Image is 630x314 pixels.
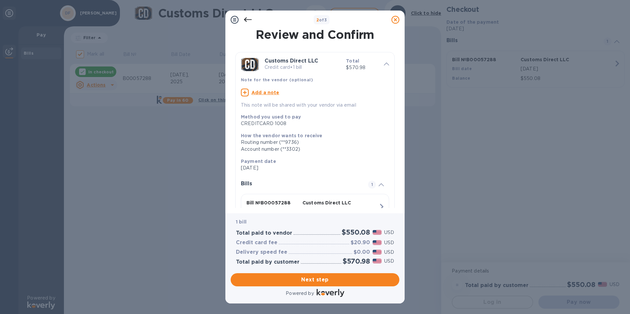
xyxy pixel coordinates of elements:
[302,199,356,206] p: Customs Direct LLC
[241,181,360,187] h3: Bills
[265,58,318,64] b: Customs Direct LLC
[234,28,396,41] h1: Review and Confirm
[241,133,323,138] b: How the vendor wants to receive
[384,239,394,246] p: USD
[231,273,399,286] button: Next step
[373,250,382,254] img: USD
[354,249,370,255] h3: $0.00
[236,276,394,284] span: Next step
[373,259,382,263] img: USD
[241,102,389,109] p: This note will be shared with your vendor via email
[236,259,300,265] h3: Total paid by customer
[373,240,382,245] img: USD
[241,165,384,171] p: [DATE]
[241,77,313,82] b: Note for the vendor (optional)
[368,181,376,189] span: 1
[241,139,384,146] div: Routing number (**9736)
[316,17,319,22] span: 2
[342,228,370,236] h2: $550.08
[251,90,279,95] u: Add a note
[316,17,327,22] b: of 3
[346,64,379,71] p: $570.98
[236,219,246,224] b: 1 bill
[351,240,370,246] h3: $20.90
[241,120,384,127] div: CREDITCARD 1008
[373,230,382,235] img: USD
[265,64,341,71] p: Credit card • 1 bill
[241,146,384,153] div: Account number (**3302)
[241,159,276,164] b: Payment date
[286,290,314,297] p: Powered by
[241,58,389,109] div: Customs Direct LLCCredit card•1 billTotal$570.98Note for the vendor (optional)Add a noteThis note...
[317,289,344,297] img: Logo
[236,249,287,255] h3: Delivery speed fee
[384,229,394,236] p: USD
[346,58,359,64] b: Total
[236,230,292,236] h3: Total paid to vendor
[343,257,370,265] h2: $570.98
[241,114,301,119] b: Method you used to pay
[246,199,300,206] p: Bill № B00057288
[384,249,394,256] p: USD
[241,194,389,231] button: Bill №B00057288Customs Direct LLC
[236,240,277,246] h3: Credit card fee
[384,258,394,265] p: USD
